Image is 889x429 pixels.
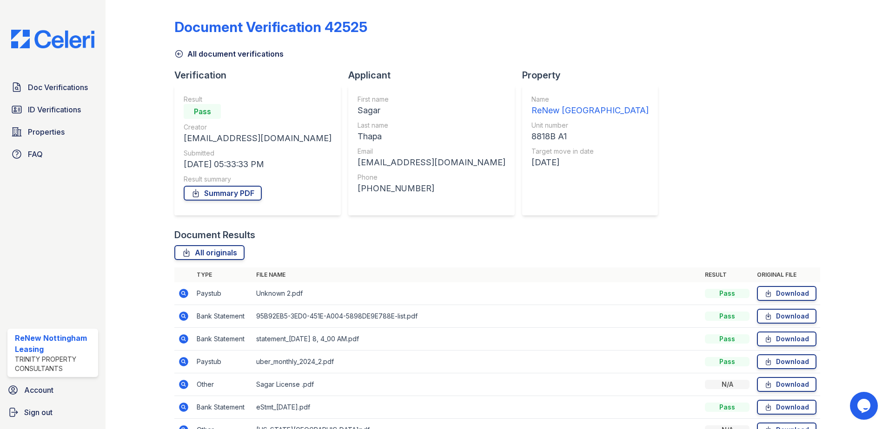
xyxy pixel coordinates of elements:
[705,289,750,298] div: Pass
[193,396,252,419] td: Bank Statement
[348,69,522,82] div: Applicant
[757,400,816,415] a: Download
[184,175,332,184] div: Result summary
[358,147,505,156] div: Email
[28,104,81,115] span: ID Verifications
[522,69,665,82] div: Property
[4,30,102,48] img: CE_Logo_Blue-a8612792a0a2168367f1c8372b55b34899dd931a85d93a1a3d3e32e68fde9ad4.png
[358,104,505,117] div: Sagar
[757,286,816,301] a: Download
[252,305,701,328] td: 95B92EB5-3ED0-451E-A004-5898DE9E788E-list.pdf
[850,392,880,420] iframe: chat widget
[174,245,245,260] a: All originals
[193,282,252,305] td: Paystub
[193,373,252,396] td: Other
[531,130,649,143] div: 8818B A1
[15,355,94,373] div: Trinity Property Consultants
[193,267,252,282] th: Type
[252,351,701,373] td: uber_monthly_2024_2.pdf
[252,396,701,419] td: eStmt_[DATE].pdf
[701,267,753,282] th: Result
[174,19,367,35] div: Document Verification 42525
[193,351,252,373] td: Paystub
[757,354,816,369] a: Download
[4,381,102,399] a: Account
[358,130,505,143] div: Thapa
[7,100,98,119] a: ID Verifications
[184,104,221,119] div: Pass
[174,69,348,82] div: Verification
[4,403,102,422] a: Sign out
[7,145,98,163] a: FAQ
[184,95,332,104] div: Result
[358,95,505,104] div: First name
[184,186,262,201] a: Summary PDF
[705,403,750,412] div: Pass
[7,78,98,97] a: Doc Verifications
[193,328,252,351] td: Bank Statement
[252,267,701,282] th: File name
[28,149,43,160] span: FAQ
[184,132,332,145] div: [EMAIL_ADDRESS][DOMAIN_NAME]
[705,380,750,389] div: N/A
[24,384,53,396] span: Account
[184,158,332,171] div: [DATE] 05:33:33 PM
[531,121,649,130] div: Unit number
[757,309,816,324] a: Download
[24,407,53,418] span: Sign out
[531,95,649,117] a: Name ReNew [GEOGRAPHIC_DATA]
[174,228,255,241] div: Document Results
[531,156,649,169] div: [DATE]
[252,328,701,351] td: statement_[DATE] 8, 4_00 AM.pdf
[531,147,649,156] div: Target move in date
[174,48,284,59] a: All document verifications
[358,182,505,195] div: [PHONE_NUMBER]
[28,126,65,137] span: Properties
[531,104,649,117] div: ReNew [GEOGRAPHIC_DATA]
[705,312,750,321] div: Pass
[531,95,649,104] div: Name
[28,82,88,93] span: Doc Verifications
[184,123,332,132] div: Creator
[252,373,701,396] td: Sagar License .pdf
[753,267,820,282] th: Original file
[184,149,332,158] div: Submitted
[757,377,816,392] a: Download
[358,121,505,130] div: Last name
[358,156,505,169] div: [EMAIL_ADDRESS][DOMAIN_NAME]
[193,305,252,328] td: Bank Statement
[705,334,750,344] div: Pass
[358,173,505,182] div: Phone
[252,282,701,305] td: Unknown 2.pdf
[705,357,750,366] div: Pass
[7,123,98,141] a: Properties
[757,331,816,346] a: Download
[15,332,94,355] div: ReNew Nottingham Leasing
